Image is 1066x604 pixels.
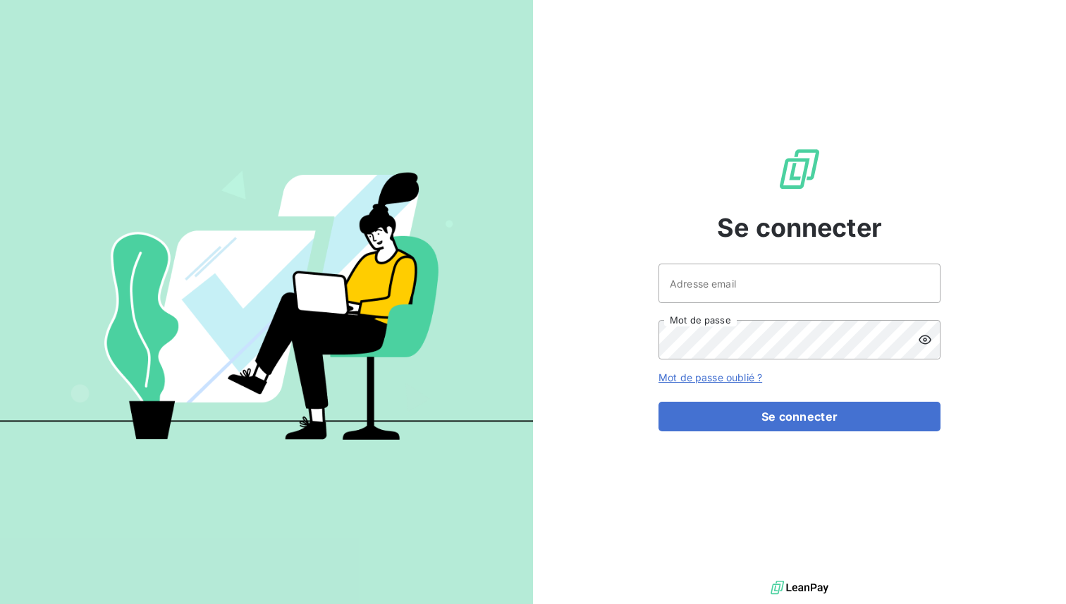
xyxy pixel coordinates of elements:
[658,402,941,431] button: Se connecter
[658,264,941,303] input: placeholder
[777,147,822,192] img: Logo LeanPay
[771,577,828,598] img: logo
[658,371,762,383] a: Mot de passe oublié ?
[717,209,882,247] span: Se connecter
